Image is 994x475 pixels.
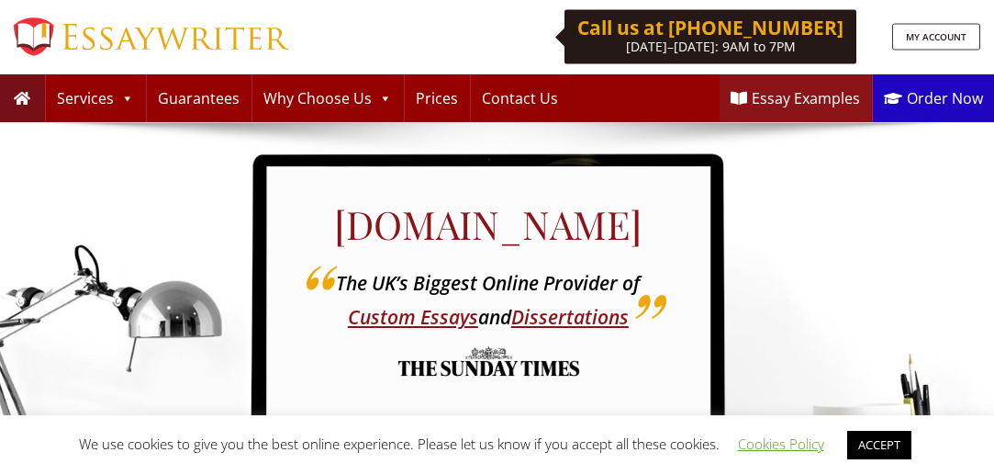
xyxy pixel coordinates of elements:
[334,201,642,247] h1: [DOMAIN_NAME]
[577,15,843,40] b: Call us at [PHONE_NUMBER]
[147,74,251,122] a: Guarantees
[626,38,796,55] span: [DATE]–[DATE]: 9AM to 7PM
[336,270,640,331] i: The UK’s Biggest Online Provider of and
[892,24,980,51] a: MY ACCOUNT
[252,74,403,122] a: Why Choose Us
[348,304,478,330] a: Custom Essays
[720,74,871,122] a: Essay Examples
[738,435,824,453] a: Cookies Policy
[471,74,569,122] a: Contact Us
[396,335,580,387] img: the sunday times
[873,74,994,122] a: Order Now
[79,435,916,453] span: We use cookies to give you the best online experience. Please let us know if you accept all these...
[405,74,469,122] a: Prices
[46,74,145,122] a: Services
[847,431,911,459] a: ACCEPT
[511,304,629,330] a: Dissertations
